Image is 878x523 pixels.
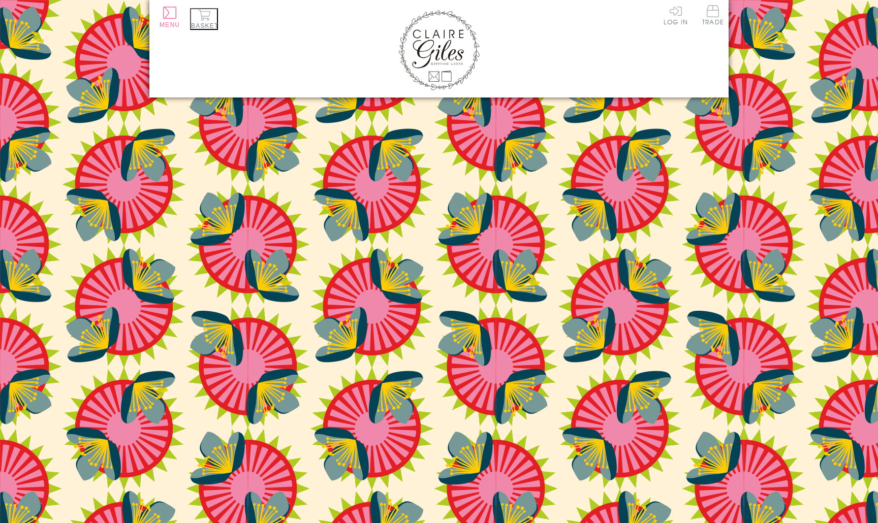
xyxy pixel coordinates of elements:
a: Log In [664,5,688,25]
a: Trade [702,5,724,27]
span: Trade [702,5,724,25]
span: Menu [160,21,180,28]
img: Claire Giles Greetings Cards [398,10,480,90]
button: Basket [190,8,218,30]
button: Menu [160,7,180,28]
